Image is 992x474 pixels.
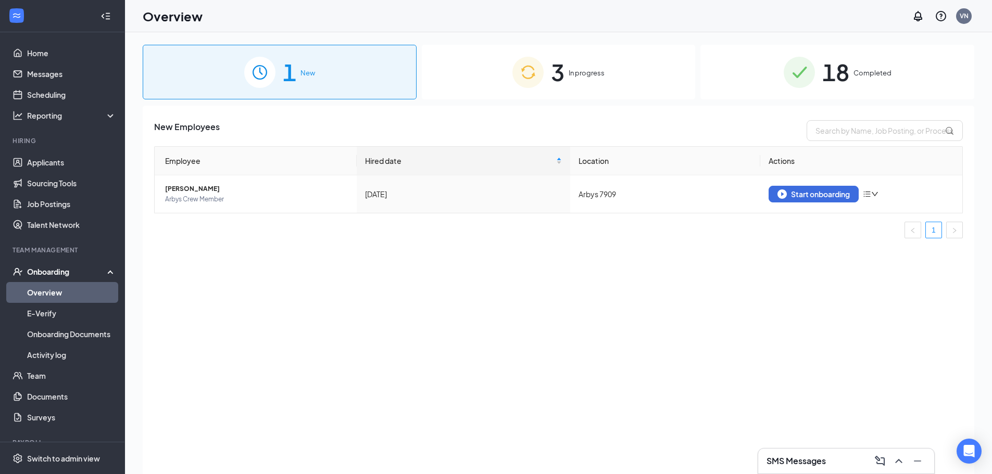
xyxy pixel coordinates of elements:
[935,10,947,22] svg: QuestionInfo
[853,68,891,78] span: Completed
[911,455,924,467] svg: Minimize
[12,438,114,447] div: Payroll
[569,68,605,78] span: In progress
[165,194,348,204] span: Arbys Crew Member
[946,222,963,238] li: Next Page
[807,120,963,141] input: Search by Name, Job Posting, or Process
[872,453,888,469] button: ComposeMessage
[27,194,116,214] a: Job Postings
[957,439,982,464] div: Open Intercom Messenger
[155,147,357,175] th: Employee
[12,453,23,464] svg: Settings
[27,152,116,173] a: Applicants
[300,68,315,78] span: New
[11,10,22,21] svg: WorkstreamLogo
[12,246,114,254] div: Team Management
[925,222,942,238] li: 1
[27,282,116,303] a: Overview
[960,11,969,20] div: VN
[769,186,859,202] button: Start onboarding
[27,303,116,324] a: E-Verify
[909,453,926,469] button: Minimize
[871,190,878,198] span: down
[12,266,23,277] svg: UserCheck
[777,189,850,199] div: Start onboarding
[27,173,116,194] a: Sourcing Tools
[863,190,871,198] span: bars
[890,453,907,469] button: ChevronUp
[154,120,220,141] span: New Employees
[143,7,203,25] h1: Overview
[27,63,116,84] a: Messages
[760,147,962,175] th: Actions
[946,222,963,238] button: right
[283,54,296,90] span: 1
[27,43,116,63] a: Home
[905,222,921,238] button: left
[926,222,941,238] a: 1
[27,214,116,235] a: Talent Network
[874,455,886,467] svg: ComposeMessage
[27,407,116,428] a: Surveys
[905,222,921,238] li: Previous Page
[27,365,116,386] a: Team
[551,54,564,90] span: 3
[910,227,916,234] span: left
[27,266,107,277] div: Onboarding
[570,175,760,213] td: Arbys 7909
[893,455,905,467] svg: ChevronUp
[365,188,562,200] div: [DATE]
[27,84,116,105] a: Scheduling
[27,110,117,121] div: Reporting
[12,136,114,145] div: Hiring
[101,11,111,21] svg: Collapse
[822,54,849,90] span: 18
[27,324,116,344] a: Onboarding Documents
[365,155,555,166] span: Hired date
[767,455,826,467] h3: SMS Messages
[570,147,760,175] th: Location
[951,227,958,234] span: right
[12,110,23,121] svg: Analysis
[912,10,924,22] svg: Notifications
[27,386,116,407] a: Documents
[165,184,348,194] span: [PERSON_NAME]
[27,344,116,365] a: Activity log
[27,453,100,464] div: Switch to admin view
